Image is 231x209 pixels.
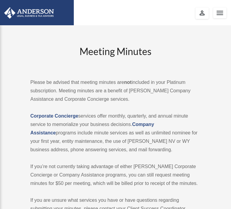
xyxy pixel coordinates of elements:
[30,45,201,70] h2: Meeting Minutes
[30,112,201,154] p: services offer monthly, quarterly, and annual minute service to memorialize your business decisio...
[195,8,209,19] a: perm_identity
[198,9,206,17] i: perm_identity
[30,162,201,188] p: If you’re not currently taking advantage of either [PERSON_NAME] Corporate Concierge or Company A...
[30,78,201,103] p: Please be advised that meeting minutes are included in your Platinum subscription. Meeting minute...
[30,122,154,135] a: Company Assistance
[30,113,78,118] a: Corporate Concierge
[124,80,132,85] strong: not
